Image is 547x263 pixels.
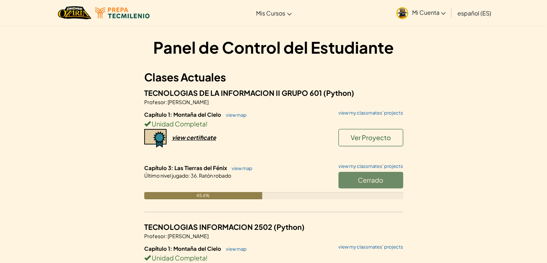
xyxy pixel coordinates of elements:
[165,233,167,239] span: :
[190,172,198,179] span: 36.
[206,120,208,128] span: !
[151,254,206,262] span: Unidad Completa
[252,3,295,23] a: Mis Cursos
[222,112,247,118] a: view map
[144,172,188,179] span: Último nivel jugado
[144,134,216,141] a: view certificate
[144,222,274,231] span: TECNOLOGIAS INFORMACION 2502
[144,88,323,97] span: TECNOLOGIAS DE LA INFORMACION II GRUPO 601
[167,99,209,105] span: [PERSON_NAME]
[144,233,165,239] span: Profesor
[393,1,449,24] a: Mi Cuenta
[144,36,403,58] h1: Panel de Control del Estudiante
[151,120,206,128] span: Unidad Completa
[144,99,165,105] span: Profesor
[412,9,446,16] span: Mi Cuenta
[396,7,408,19] img: avatar
[144,129,167,148] img: certificate-icon.png
[58,5,91,20] img: Home
[144,245,222,252] span: Capítulo 1: Montaña del Cielo
[206,254,208,262] span: !
[144,192,262,199] div: 45.6%
[323,88,354,97] span: (Python)
[95,8,150,18] img: Tecmilenio logo
[222,246,247,252] a: view map
[172,134,216,141] div: view certificate
[144,111,222,118] span: Capítulo 1: Montaña del Cielo
[165,99,167,105] span: :
[144,69,403,85] h3: Clases Actuales
[338,129,403,146] button: Ver Proyecto
[167,233,209,239] span: [PERSON_NAME]
[453,3,494,23] a: español (ES)
[256,9,285,17] span: Mis Cursos
[457,9,491,17] span: español (ES)
[274,222,305,231] span: (Python)
[351,133,391,142] span: Ver Proyecto
[228,165,252,171] a: view map
[335,164,403,169] a: view my classmates' projects
[198,172,231,179] span: Ratón robado
[188,172,190,179] span: :
[144,164,228,171] span: Capítulo 3: Las Tierras del Fénix
[335,245,403,249] a: view my classmates' projects
[58,5,91,20] a: Ozaria by CodeCombat logo
[335,111,403,115] a: view my classmates' projects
